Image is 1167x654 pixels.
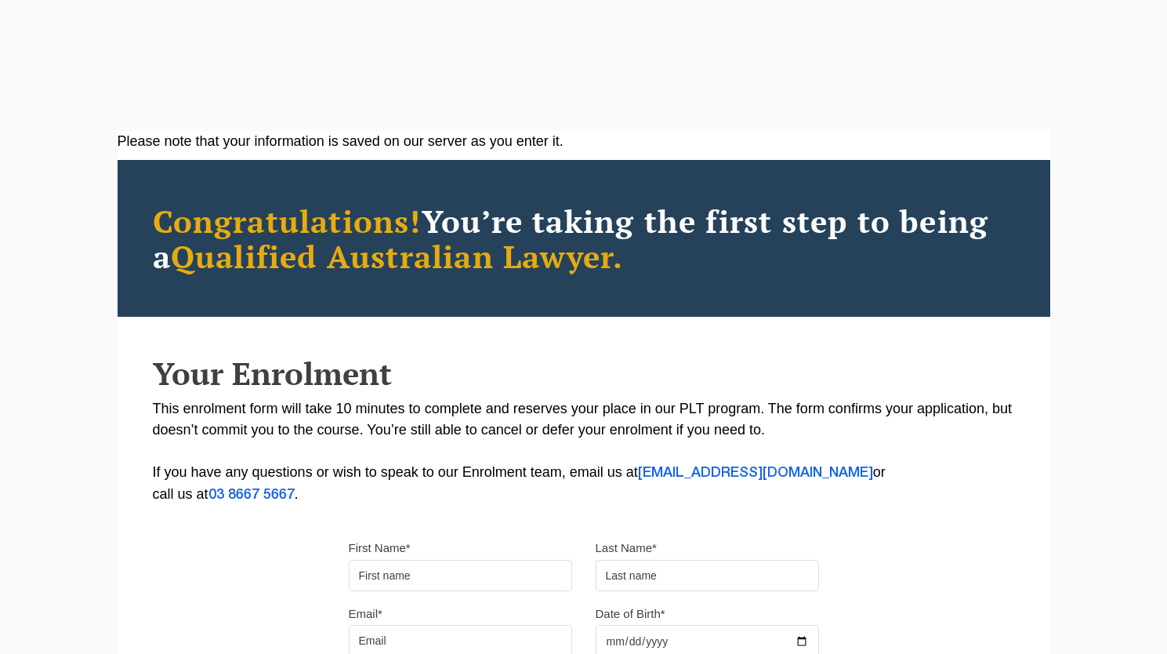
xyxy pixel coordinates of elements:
[153,200,422,242] span: Congratulations!
[349,606,382,622] label: Email*
[118,131,1050,152] div: Please note that your information is saved on our server as you enter it.
[596,606,665,622] label: Date of Birth*
[35,17,208,91] a: [PERSON_NAME] Centre for Law
[208,489,295,501] a: 03 8667 5667
[153,356,1015,391] h2: Your Enrolment
[596,540,657,556] label: Last Name*
[596,560,819,591] input: Last name
[171,235,624,277] span: Qualified Australian Lawyer.
[349,560,572,591] input: First name
[153,398,1015,506] p: This enrolment form will take 10 minutes to complete and reserves your place in our PLT program. ...
[153,203,1015,274] h2: You’re taking the first step to being a
[638,467,873,479] a: [EMAIL_ADDRESS][DOMAIN_NAME]
[349,540,411,556] label: First Name*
